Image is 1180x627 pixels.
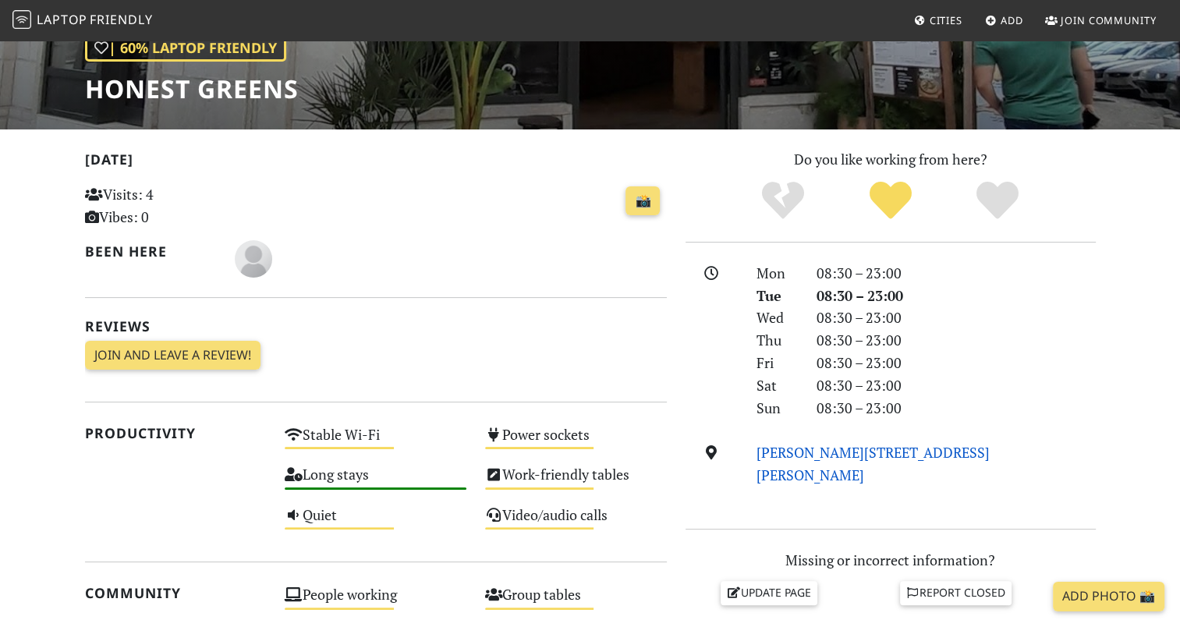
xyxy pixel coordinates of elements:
[85,341,260,370] a: Join and leave a review!
[721,581,817,604] a: Update page
[807,285,1105,307] div: 08:30 – 23:00
[476,422,676,462] div: Power sockets
[1061,13,1157,27] span: Join Community
[747,262,806,285] div: Mon
[747,352,806,374] div: Fri
[807,329,1105,352] div: 08:30 – 23:00
[85,183,267,228] p: Visits: 4 Vibes: 0
[1001,13,1023,27] span: Add
[807,262,1105,285] div: 08:30 – 23:00
[85,34,286,62] div: | 60% Laptop Friendly
[85,585,267,601] h2: Community
[807,306,1105,329] div: 08:30 – 23:00
[85,425,267,441] h2: Productivity
[85,151,667,174] h2: [DATE]
[900,581,1012,604] a: Report closed
[944,179,1051,222] div: Definitely!
[837,179,944,222] div: Yes
[275,582,476,622] div: People working
[747,285,806,307] div: Tue
[747,306,806,329] div: Wed
[85,243,217,260] h2: Been here
[757,443,990,484] a: [PERSON_NAME][STREET_ADDRESS][PERSON_NAME]
[747,329,806,352] div: Thu
[979,6,1029,34] a: Add
[686,148,1096,171] p: Do you like working from here?
[625,186,660,216] a: 📸
[275,502,476,542] div: Quiet
[807,374,1105,397] div: 08:30 – 23:00
[85,74,299,104] h1: Honest Greens
[747,397,806,420] div: Sun
[12,7,153,34] a: LaptopFriendly LaptopFriendly
[235,248,272,267] span: Aline Lemos de Freitas
[12,10,31,29] img: LaptopFriendly
[476,582,676,622] div: Group tables
[729,179,837,222] div: No
[476,502,676,542] div: Video/audio calls
[235,240,272,278] img: blank-535327c66bd565773addf3077783bbfce4b00ec00e9fd257753287c682c7fa38.png
[85,318,667,335] h2: Reviews
[1039,6,1163,34] a: Join Community
[275,422,476,462] div: Stable Wi-Fi
[90,11,152,28] span: Friendly
[807,397,1105,420] div: 08:30 – 23:00
[275,462,476,501] div: Long stays
[747,374,806,397] div: Sat
[807,352,1105,374] div: 08:30 – 23:00
[37,11,87,28] span: Laptop
[908,6,969,34] a: Cities
[930,13,962,27] span: Cities
[476,462,676,501] div: Work-friendly tables
[686,549,1096,572] p: Missing or incorrect information?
